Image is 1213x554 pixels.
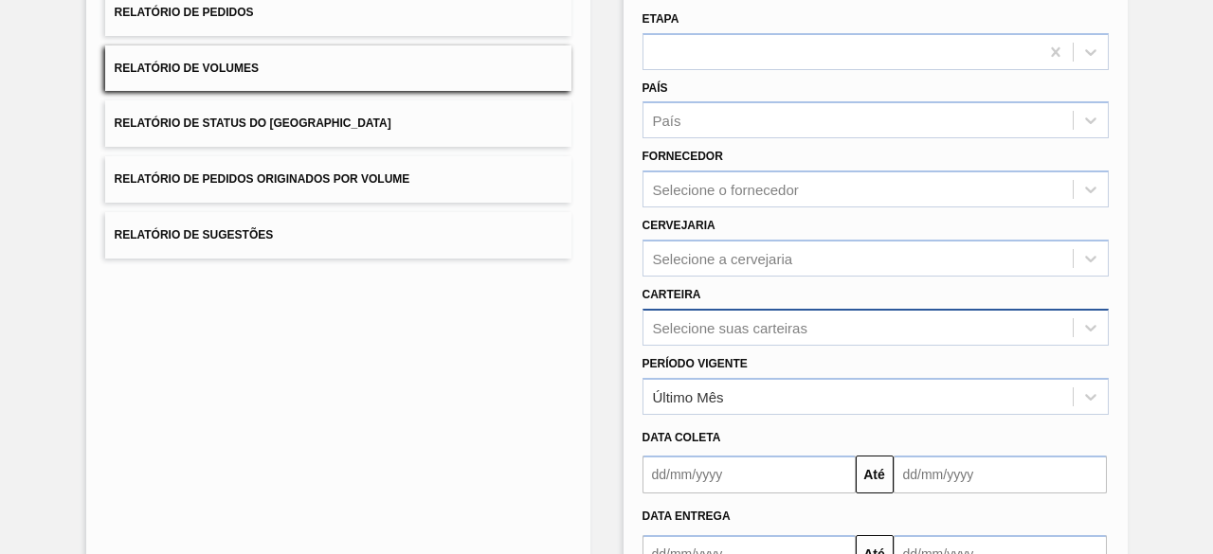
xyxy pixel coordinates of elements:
button: Relatório de Status do [GEOGRAPHIC_DATA] [105,100,571,147]
label: País [643,81,668,95]
span: Relatório de Status do [GEOGRAPHIC_DATA] [115,116,391,130]
span: Relatório de Pedidos Originados por Volume [115,172,410,186]
div: Selecione o fornecedor [653,182,799,198]
label: Período Vigente [643,357,748,370]
span: Data coleta [643,431,721,444]
input: dd/mm/yyyy [643,456,856,493]
button: Relatório de Sugestões [105,212,571,259]
button: Relatório de Volumes [105,45,571,92]
button: Até [856,456,894,493]
span: Relatório de Sugestões [115,228,274,241]
span: Data Entrega [643,509,731,523]
span: Relatório de Pedidos [115,6,254,19]
label: Carteira [643,288,701,301]
div: Selecione suas carteiras [653,319,807,335]
button: Relatório de Pedidos Originados por Volume [105,156,571,203]
span: Relatório de Volumes [115,62,259,75]
label: Etapa [643,12,679,26]
div: Último Mês [653,388,724,404]
label: Cervejaria [643,219,715,232]
div: País [653,113,681,129]
div: Selecione a cervejaria [653,250,793,266]
input: dd/mm/yyyy [894,456,1107,493]
label: Fornecedor [643,150,723,163]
